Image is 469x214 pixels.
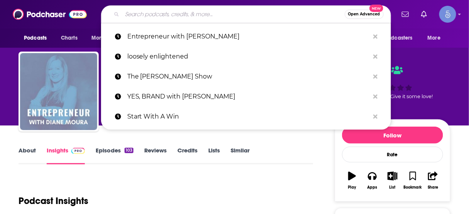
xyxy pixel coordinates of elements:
[342,127,443,144] button: Follow
[403,167,423,194] button: Bookmark
[47,147,85,164] a: InsightsPodchaser Pro
[390,185,396,190] div: List
[335,59,450,106] div: Good podcast? Give it some love!
[439,6,456,23] button: Show profile menu
[208,147,220,164] a: Lists
[13,7,87,22] img: Podchaser - Follow, Share and Rate Podcasts
[423,167,443,194] button: Share
[125,148,133,153] div: 103
[376,33,413,43] span: For Podcasters
[342,167,362,194] button: Play
[127,67,369,87] p: The Ryan Hanley Show
[19,31,57,45] button: open menu
[122,8,345,20] input: Search podcasts, credits, & more...
[24,33,47,43] span: Podcasts
[101,47,391,67] a: loosely enlightened
[404,185,422,190] div: Bookmark
[362,167,382,194] button: Apps
[383,167,403,194] button: List
[127,107,369,127] p: Start With A Win
[127,87,369,107] p: YES, BRAND with Hersh Rephun
[368,185,378,190] div: Apps
[71,148,85,154] img: Podchaser Pro
[345,10,384,19] button: Open AdvancedNew
[56,31,82,45] a: Charts
[101,107,391,127] a: Start With A Win
[19,195,88,207] h1: Podcast Insights
[96,147,133,164] a: Episodes103
[91,33,119,43] span: Monitoring
[439,6,456,23] span: Logged in as Spiral5-G1
[418,8,430,21] a: Show notifications dropdown
[101,27,391,47] a: Entrepreneur with [PERSON_NAME]
[101,67,391,87] a: The [PERSON_NAME] Show
[352,94,433,99] span: Good podcast? Give it some love!
[127,27,369,47] p: Entrepreneur with Diane Moura
[428,185,438,190] div: Share
[369,5,383,12] span: New
[428,33,441,43] span: More
[86,31,129,45] button: open menu
[371,31,424,45] button: open menu
[348,185,356,190] div: Play
[144,147,167,164] a: Reviews
[348,12,380,16] span: Open Advanced
[342,147,443,162] div: Rate
[231,147,250,164] a: Similar
[422,31,450,45] button: open menu
[19,147,36,164] a: About
[127,47,369,67] p: loosely enlightened
[101,87,391,107] a: YES, BRAND with [PERSON_NAME]
[101,5,391,23] div: Search podcasts, credits, & more...
[399,8,412,21] a: Show notifications dropdown
[439,6,456,23] img: User Profile
[177,147,197,164] a: Credits
[61,33,78,43] span: Charts
[20,53,97,130] img: Entrepreneur with Diane Moura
